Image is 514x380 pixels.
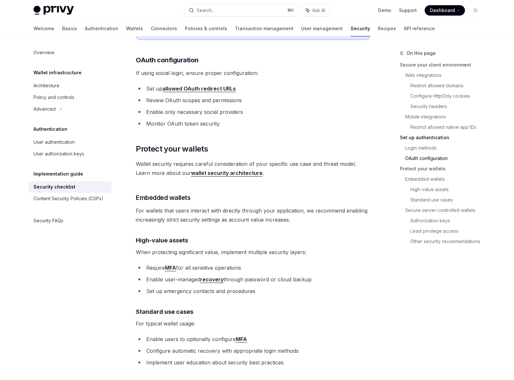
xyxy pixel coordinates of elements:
a: Configure HttpOnly cookies [410,91,486,101]
li: Monitor OAuth token security [136,119,370,128]
span: Protect your wallets [136,144,208,154]
div: Search... [197,6,215,14]
a: Policies & controls [185,21,227,36]
a: Authorization keys [410,215,486,226]
a: Security headers [410,101,486,112]
h5: Implementation guide [33,170,83,178]
a: Wallets [126,21,143,36]
li: Review OAuth scopes and permissions [136,96,370,105]
a: Security checklist [28,181,111,193]
div: Overview [33,49,54,56]
a: Connectors [151,21,177,36]
h5: Wallet infrastructure [33,69,82,77]
button: Toggle dark mode [470,5,481,16]
a: Welcome [33,21,54,36]
a: Overview [28,47,111,58]
li: Require for all sensitive operations [136,263,370,272]
a: User authentication [28,136,111,148]
span: Wallet security requires careful consideration of your specific use case and threat model. Learn ... [136,159,370,178]
h5: Authentication [33,125,67,133]
a: OAuth configuration [405,153,486,164]
a: Authentication [85,21,118,36]
a: Policy and controls [28,92,111,103]
a: MFA [236,336,247,343]
li: Implement user education about security best practices [136,358,370,367]
a: High-value assets [410,184,486,195]
a: Mobile integrations [405,112,486,122]
a: Dashboard [425,5,465,16]
a: Support [399,7,417,14]
li: Configure automatic recovery with appropriate login methods [136,346,370,355]
a: Login methods [405,143,486,153]
span: Embedded wallets [136,193,190,202]
button: Search...⌘K [184,5,298,16]
button: Ask AI [301,5,330,16]
strong: Standard use cases [136,308,193,315]
a: recovery [200,276,224,283]
a: wallet security architecture [191,170,263,177]
a: Restrict allowed native app IDs [410,122,486,132]
a: Security [351,21,370,36]
span: ⌘ K [287,8,294,13]
a: MFA [165,264,176,271]
li: Enable only necessary social providers [136,107,370,116]
a: Embedded wallets [405,174,486,184]
img: light logo [33,6,74,15]
a: Basics [62,21,77,36]
div: Architecture [33,82,59,90]
span: On this page [406,49,436,57]
div: Content Security Policies (CSPs) [33,195,103,202]
li: Set up [136,84,370,93]
strong: OAuth configuration [136,56,199,64]
a: Restrict allowed domains [410,80,486,91]
a: Least privilege access [410,226,486,236]
a: API reference [404,21,435,36]
div: Security FAQs [33,217,63,225]
a: Set up authentication [400,132,486,143]
span: If using social login, ensure proper configuration: [136,68,370,78]
div: Policy and controls [33,93,74,101]
li: Enable users to optionally configure [136,335,370,344]
div: Security checklist [33,183,75,191]
div: User authentication [33,138,75,146]
span: Dashboard [430,7,455,14]
span: For wallets that users interact with directly through your application, we recommend enabling inc... [136,206,370,224]
a: Secure your client environment [400,60,486,70]
a: Transaction management [235,21,293,36]
a: Content Security Policies (CSPs) [28,193,111,204]
a: Architecture [28,80,111,92]
a: Protect your wallets [400,164,486,174]
a: Demo [378,7,391,14]
span: When protecting significant value, implement multiple security layers: [136,248,370,257]
a: Security FAQs [28,215,111,227]
span: For typical wallet usage: [136,319,370,328]
a: allowed OAuth redirect URLs [162,85,236,92]
div: User authorization keys [33,150,84,158]
div: Advanced [33,105,56,113]
a: Standard use cases [410,195,486,205]
a: User authorization keys [28,148,111,160]
li: Set up emergency contacts and procedures [136,287,370,296]
a: Web integrations [405,70,486,80]
a: Secure server-controlled wallets [405,205,486,215]
a: User management [301,21,343,36]
span: Ask AI [312,7,325,14]
li: Enable user-managed through password or cloud backup [136,275,370,284]
a: Recipes [378,21,396,36]
a: Other security recommendations [410,236,486,247]
strong: High-value assets [136,237,188,244]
